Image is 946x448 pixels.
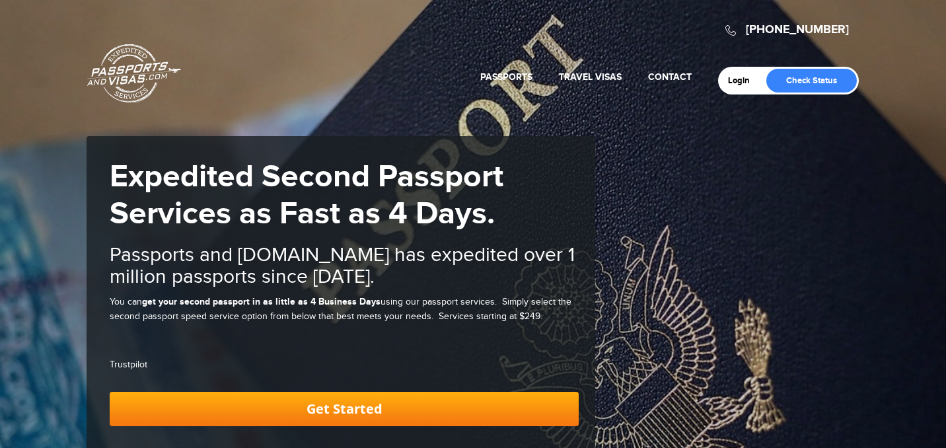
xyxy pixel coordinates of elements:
a: [PHONE_NUMBER] [746,22,849,37]
a: Passports & [DOMAIN_NAME] [87,44,181,103]
a: Travel Visas [559,71,622,83]
a: Passports [480,71,532,83]
a: Trustpilot [110,359,147,370]
a: Contact [648,71,692,83]
h2: Passports and [DOMAIN_NAME] has expedited over 1 million passports since [DATE]. [110,244,579,288]
p: You can using our passport services. Simply select the second passport speed service option from ... [110,295,579,324]
strong: get your second passport in as little as 4 Business Days [142,296,381,307]
a: Login [728,75,759,86]
a: Get Started [110,392,579,426]
a: Check Status [766,69,857,93]
strong: Expedited Second Passport Services as Fast as 4 Days. [110,158,503,233]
